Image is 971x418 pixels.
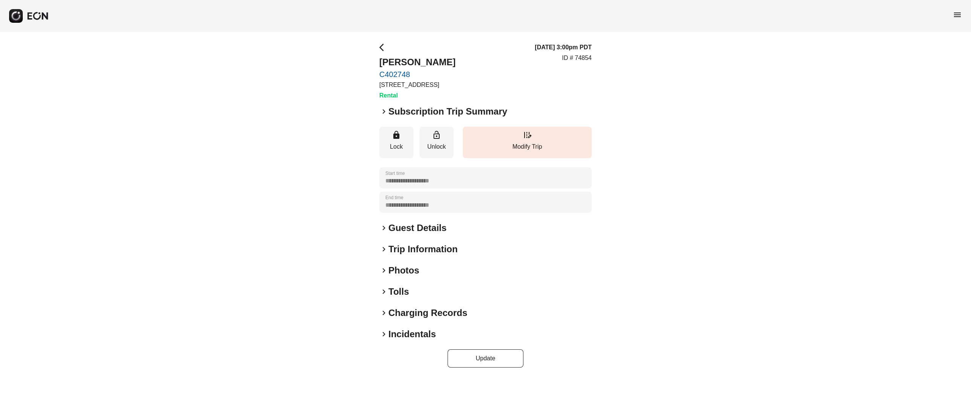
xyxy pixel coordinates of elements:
button: Unlock [420,127,454,158]
h2: [PERSON_NAME] [379,56,456,68]
span: lock [392,130,401,140]
button: Lock [379,127,413,158]
span: keyboard_arrow_right [379,287,388,296]
span: keyboard_arrow_right [379,223,388,233]
p: ID # 74854 [562,53,592,63]
span: keyboard_arrow_right [379,330,388,339]
p: Modify Trip [467,142,588,151]
h2: Guest Details [388,222,446,234]
span: keyboard_arrow_right [379,107,388,116]
span: arrow_back_ios [379,43,388,52]
h2: Photos [388,264,419,277]
span: lock_open [432,130,441,140]
h2: Subscription Trip Summary [388,105,507,118]
h3: Rental [379,91,456,100]
h2: Trip Information [388,243,458,255]
h2: Tolls [388,286,409,298]
h2: Incidentals [388,328,436,340]
p: Lock [383,142,410,151]
span: edit_road [523,130,532,140]
button: Modify Trip [463,127,592,158]
span: keyboard_arrow_right [379,266,388,275]
p: Unlock [423,142,450,151]
button: Update [448,349,523,368]
h3: [DATE] 3:00pm PDT [535,43,592,52]
p: [STREET_ADDRESS] [379,80,456,90]
span: keyboard_arrow_right [379,245,388,254]
h2: Charging Records [388,307,467,319]
a: C402748 [379,70,456,79]
span: menu [953,10,962,19]
span: keyboard_arrow_right [379,308,388,317]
